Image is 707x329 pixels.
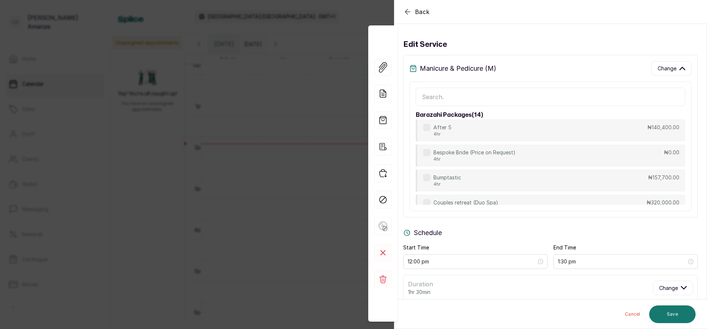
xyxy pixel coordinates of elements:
label: End Time [553,244,576,251]
p: 4hr [433,131,451,137]
p: 4hr [433,156,516,162]
p: Manicure & Pedicure (M) [420,63,496,74]
label: Start Time [403,244,429,251]
span: Change [658,64,676,72]
span: Back [415,7,430,16]
input: Select time [558,258,687,266]
p: ₦0.00 [664,149,679,156]
p: ₦140,400.00 [647,124,679,131]
button: Cancel [619,305,646,323]
button: Back [403,7,430,16]
p: Couples retreat (Duo Spa) [433,199,498,206]
p: Bumptastic [433,174,461,181]
p: Duration [408,280,433,288]
h3: Edit service [403,39,447,50]
p: 1hr 30min [408,288,433,296]
p: Schedule [414,228,442,238]
button: Save [649,305,696,323]
p: After 5 [433,124,451,131]
h3: barazahi packages ( 14 ) [416,111,685,119]
p: Bespoke Bride (Price on Request) [433,149,516,156]
button: Change [653,281,693,295]
span: Change [659,284,678,292]
input: Select time [408,258,537,266]
p: ₦320,000.00 [647,199,679,206]
p: ₦157,700.00 [648,174,679,181]
button: Change [651,61,692,76]
p: 4hr [433,181,461,187]
input: Search. [416,88,685,106]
